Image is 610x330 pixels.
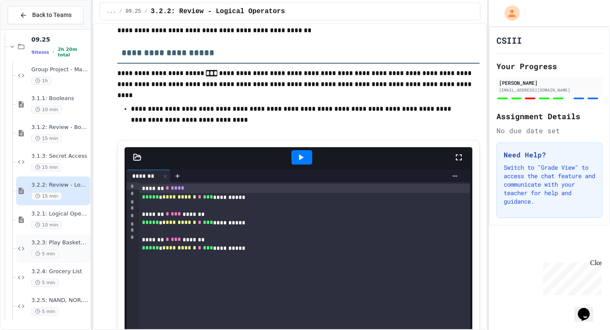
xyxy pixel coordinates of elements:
span: 1h [31,77,52,85]
span: • [53,49,54,56]
h2: Assignment Details [496,110,602,122]
span: 15 min [31,192,62,200]
span: 10 min [31,221,62,229]
span: Back to Teams [32,11,72,20]
span: 3.2.1: Logical Operators [31,210,89,218]
div: [EMAIL_ADDRESS][DOMAIN_NAME] [499,87,600,93]
div: [PERSON_NAME] [499,79,600,87]
span: 3.2.4: Grocery List [31,268,89,275]
h3: Need Help? [504,150,595,160]
span: 3.1.1: Booleans [31,95,89,102]
span: 3.2.2: Review - Logical Operators [31,182,89,189]
span: Group Project - Mad Libs [31,66,89,73]
span: / [119,8,122,15]
div: No due date set [496,126,602,136]
span: 09.25 [31,36,89,43]
span: 5 min [31,308,59,316]
div: My Account [496,3,522,23]
span: 3.1.2: Review - Booleans [31,124,89,131]
span: 3.2.3: Play Basketball [31,239,89,246]
span: 5 min [31,250,59,258]
p: Switch to "Grade View" to access the chat feature and communicate with your teacher for help and ... [504,163,595,206]
iframe: chat widget [540,259,602,295]
span: 15 min [31,163,62,171]
span: 5 min [31,279,59,287]
span: 15 min [31,134,62,143]
span: 3.1.3: Secret Access [31,153,89,160]
span: 10 min [31,106,62,114]
button: Back to Teams [8,6,83,24]
div: Chat with us now!Close [3,3,58,54]
span: 09.25 [126,8,141,15]
span: ... [107,8,116,15]
span: 2h 20m total [58,47,89,58]
h2: Your Progress [496,60,602,72]
span: 3.2.2: Review - Logical Operators [151,6,285,17]
h1: CSIII [496,34,522,46]
span: 3.2.5: NAND, NOR, XOR [31,297,89,304]
span: / [144,8,147,15]
iframe: chat widget [574,296,602,322]
span: 9 items [31,50,49,55]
